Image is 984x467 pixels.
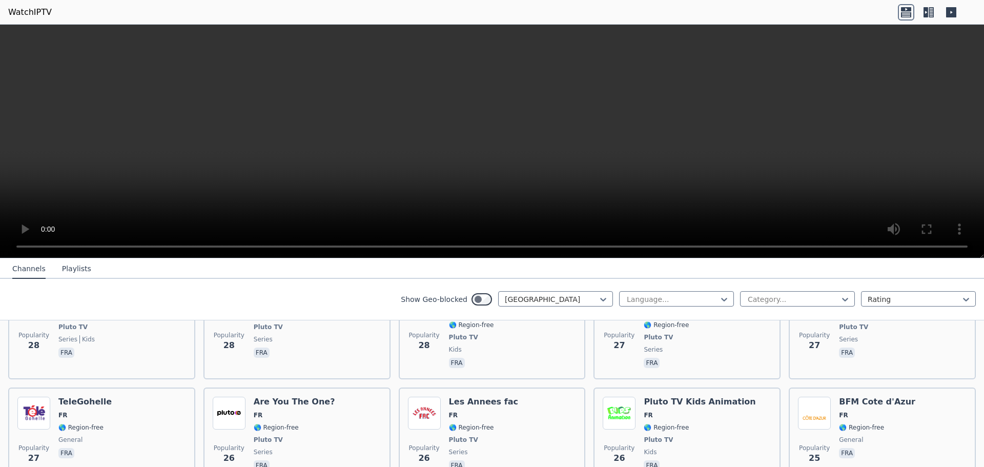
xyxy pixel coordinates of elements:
img: BFM Cote d'Azur [798,397,831,430]
span: 27 [809,339,820,352]
span: 28 [28,339,39,352]
span: series [449,448,468,456]
span: 🌎 Region-free [58,423,104,432]
span: 🌎 Region-free [644,321,689,329]
span: 26 [223,452,235,464]
button: Channels [12,259,46,279]
span: series [254,448,273,456]
img: Les Annees fac [408,397,441,430]
p: fra [58,348,74,358]
a: WatchIPTV [8,6,52,18]
span: Popularity [409,331,440,339]
span: series [644,346,663,354]
span: Popularity [214,444,244,452]
span: 🌎 Region-free [449,423,494,432]
span: FR [58,411,67,419]
span: Pluto TV [839,323,868,331]
span: FR [449,411,458,419]
h6: Les Annees fac [449,397,518,407]
span: 27 [28,452,39,464]
span: series [839,335,858,343]
span: kids [79,335,95,343]
p: fra [839,448,855,458]
span: 28 [223,339,235,352]
span: Popularity [799,331,830,339]
span: FR [839,411,848,419]
p: fra [644,358,660,368]
span: kids [449,346,462,354]
span: 26 [613,452,625,464]
p: fra [254,348,270,358]
span: kids [644,448,657,456]
span: FR [644,411,652,419]
span: 🌎 Region-free [449,321,494,329]
span: Pluto TV [449,436,478,444]
span: Pluto TV [644,333,673,341]
span: 26 [418,452,429,464]
img: TeleGohelle [17,397,50,430]
span: Popularity [18,331,49,339]
span: Pluto TV [254,436,283,444]
span: Pluto TV [254,323,283,331]
label: Show Geo-blocked [401,294,467,304]
span: 28 [418,339,429,352]
span: Popularity [214,331,244,339]
h6: BFM Cote d'Azur [839,397,915,407]
p: fra [449,358,465,368]
span: general [839,436,863,444]
span: Pluto TV [58,323,88,331]
span: Popularity [604,331,634,339]
span: Pluto TV [644,436,673,444]
h6: Are You The One? [254,397,335,407]
span: general [58,436,83,444]
span: Popularity [604,444,634,452]
span: 🌎 Region-free [644,423,689,432]
p: fra [839,348,855,358]
h6: Pluto TV Kids Animation [644,397,755,407]
span: 27 [613,339,625,352]
p: fra [58,448,74,458]
h6: TeleGohelle [58,397,112,407]
button: Playlists [62,259,91,279]
img: Pluto TV Kids Animation [603,397,635,430]
span: 🌎 Region-free [839,423,884,432]
img: Are You The One? [213,397,245,430]
span: FR [254,411,262,419]
span: 25 [809,452,820,464]
span: series [58,335,77,343]
span: Pluto TV [449,333,478,341]
span: Popularity [18,444,49,452]
span: series [254,335,273,343]
span: Popularity [409,444,440,452]
span: Popularity [799,444,830,452]
span: 🌎 Region-free [254,423,299,432]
